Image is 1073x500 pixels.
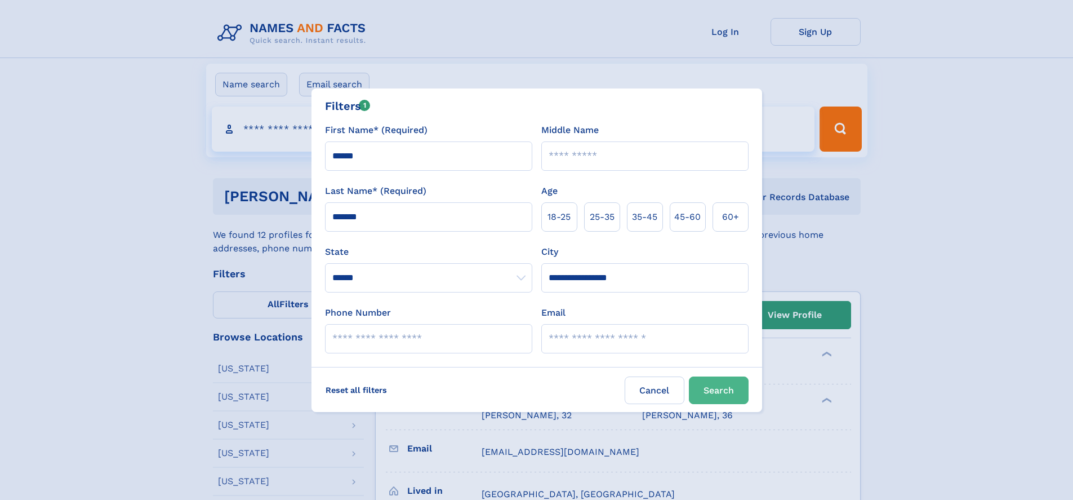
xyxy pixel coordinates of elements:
[547,210,571,224] span: 18‑25
[674,210,701,224] span: 45‑60
[541,245,558,259] label: City
[541,306,566,320] label: Email
[590,210,615,224] span: 25‑35
[325,123,428,137] label: First Name* (Required)
[325,306,391,320] label: Phone Number
[722,210,739,224] span: 60+
[325,245,532,259] label: State
[325,184,426,198] label: Last Name* (Required)
[632,210,657,224] span: 35‑45
[318,377,394,404] label: Reset all filters
[689,377,749,404] button: Search
[541,184,558,198] label: Age
[625,377,684,404] label: Cancel
[325,98,371,114] div: Filters
[541,123,599,137] label: Middle Name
